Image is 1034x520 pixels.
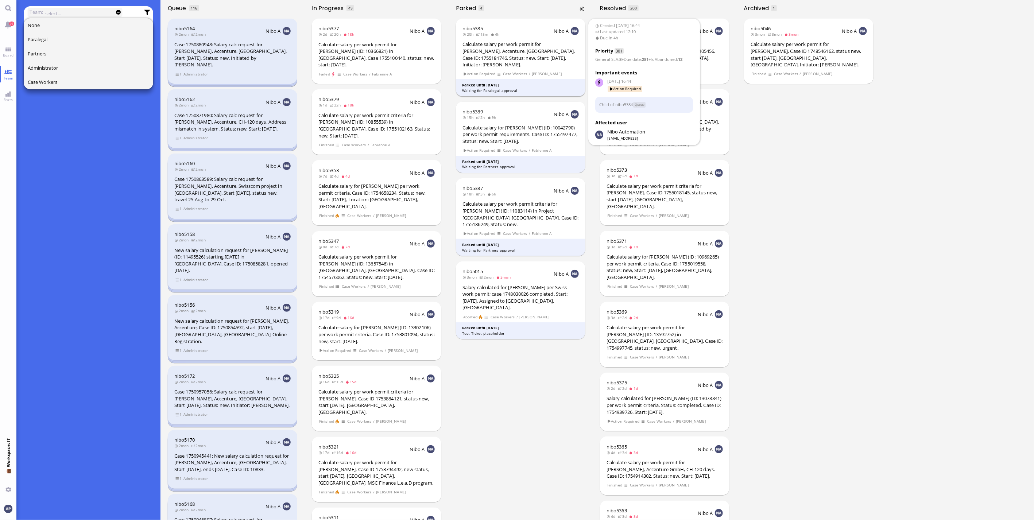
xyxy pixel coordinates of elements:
[633,102,646,108] span: Status
[343,32,357,37] span: 18h
[648,57,651,62] span: +
[490,314,515,320] span: Case Workers
[9,22,14,26] span: 93
[175,348,182,354] span: view 1 items
[462,124,579,145] div: Calculate salary for [PERSON_NAME] (ID: 10042790) per work permit requirements. Case ID: 17551974...
[318,308,339,315] a: nibo5319
[698,311,713,318] span: Nibo A
[330,102,343,108] span: 22h
[480,5,483,11] span: 4
[618,244,629,249] span: 2d
[343,315,357,320] span: 16d
[462,82,579,88] div: Parked until [DATE]
[174,237,191,242] span: 2mon
[595,57,618,62] span: General SLA
[715,240,723,248] img: NA
[266,375,281,382] span: Nibo A
[174,302,195,308] a: nibo5156
[462,164,579,170] div: Waiting for Partners approval
[2,97,15,102] span: Stats
[463,71,496,77] span: Action Required
[607,308,627,315] a: nibo5369
[319,71,330,77] span: Failed
[330,174,341,179] span: 4d
[343,102,357,108] span: 18h
[266,304,281,311] span: Nibo A
[347,213,372,219] span: Case Workers
[266,233,281,240] span: Nibo A
[619,57,621,62] strong: 8
[174,32,191,37] span: 2mon
[174,318,291,345] div: New salary calculation request for [PERSON_NAME], Accenture, Case ID: 1750854592, start [DATE], [...
[503,230,527,237] span: Case Workers
[183,348,208,354] span: Administrator
[751,25,771,32] a: nibo5046
[595,69,693,77] h3: Important events
[174,436,195,443] a: nibo5170
[655,283,658,290] span: /
[376,213,406,219] span: [PERSON_NAME]
[312,4,346,12] span: In progress
[283,98,291,106] img: NA
[24,32,154,47] button: Paralegal
[487,115,499,120] span: 9h
[318,25,339,32] span: nibo5377
[174,96,195,102] span: nibo5162
[341,142,366,148] span: Case Workers
[715,509,723,517] img: NA
[715,98,723,106] img: NA
[744,4,772,12] span: Archived
[715,169,723,177] img: NA
[774,71,798,77] span: Case Workers
[629,315,640,320] span: 2d
[462,248,579,253] div: Waiting for Partners approval
[174,25,195,32] span: nibo5164
[799,71,802,77] span: /
[283,233,291,241] img: NA
[175,206,182,212] span: view 1 items
[318,174,330,179] span: 7d
[168,4,189,12] span: Queue
[698,240,713,247] span: Nibo A
[462,115,476,120] span: 15h
[24,75,154,89] button: Case Workers
[45,9,109,18] input: select...
[859,27,867,35] img: NA
[183,135,208,141] span: Administrator
[618,173,629,178] span: 2d
[174,501,195,507] span: nibo5168
[476,115,487,120] span: 2h
[174,112,291,132] div: Case 1750871980: Salary calc request for [PERSON_NAME], Accenture, CH-120 days. Address mismatch ...
[462,275,479,280] span: 3mon
[607,507,627,514] span: nibo5363
[648,57,682,62] span: :
[24,47,154,61] button: Partners
[715,445,723,453] img: NA
[191,308,208,313] span: 2mon
[554,271,569,277] span: Nibo A
[659,142,689,148] span: [PERSON_NAME]
[388,348,418,354] span: [PERSON_NAME]
[607,213,622,219] span: Finished
[427,445,435,453] img: NA
[621,57,624,62] span: +
[751,71,766,77] span: Finished
[655,213,658,219] span: /
[554,111,569,117] span: Nibo A
[607,283,622,290] span: Finished
[175,411,182,418] span: view 1 items
[462,108,483,115] span: nibo5389
[554,28,569,34] span: Nibo A
[571,27,579,35] img: NA
[410,375,425,382] span: Nibo A
[462,268,483,275] a: nibo5015
[318,443,339,450] a: nibo5321
[630,354,654,360] span: Case Workers
[462,191,476,197] span: 18h
[318,167,339,174] span: nibo5353
[183,71,208,77] span: Administrator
